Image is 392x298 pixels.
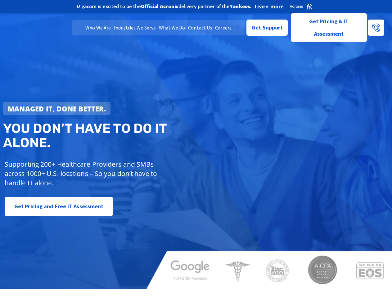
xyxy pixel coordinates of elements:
[187,20,214,35] a: Contact Us
[255,3,283,10] a: Learn more
[14,200,103,213] span: Get Pricing and Free IT Assessment
[5,197,113,216] a: Get Pricing and Free IT Assessment
[5,160,165,187] p: Supporting 200+ Healthcare Providers and SMBs across 1000+ U.S. locations – So you don’t have to ...
[9,20,45,35] img: DigaCore Technology Consulting
[230,3,251,9] b: Yankees.
[3,102,110,115] a: Managed IT, done better.
[214,20,233,35] a: Careers
[112,20,157,35] a: Industries We Serve
[84,20,112,35] a: Who We Are
[77,4,251,9] h2: Digacore is excited to be the delivery partner of the
[296,15,362,40] span: Get Pricing & IT Assessment
[141,3,178,9] b: Official Acronis
[3,121,200,150] h2: You don’t have to do IT alone.
[72,20,246,35] nav: Menu
[8,104,106,113] strong: Managed IT, done better.
[252,21,283,34] span: Get Support
[289,3,312,10] img: Acronis
[246,20,288,36] a: Get Support
[291,13,367,42] a: Get Pricing & IT Assessment
[157,20,187,35] a: What We Do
